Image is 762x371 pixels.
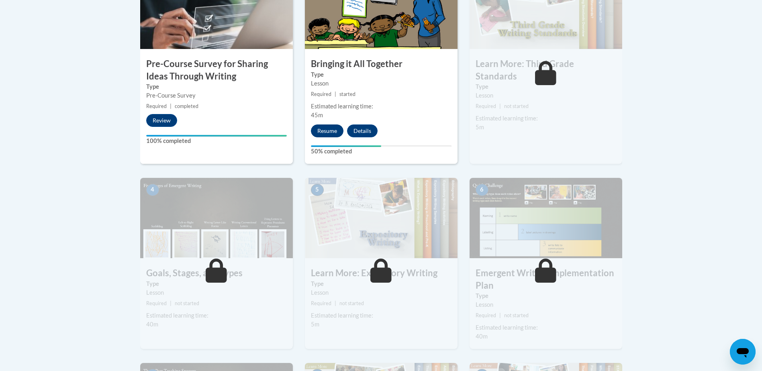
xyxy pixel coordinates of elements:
[476,103,496,109] span: Required
[311,79,451,88] div: Lesson
[311,300,331,306] span: Required
[305,58,458,70] h3: Bringing it All Together
[146,321,158,328] span: 40m
[476,91,616,100] div: Lesson
[504,103,529,109] span: not started
[146,82,287,91] label: Type
[311,311,451,320] div: Estimated learning time:
[311,184,324,196] span: 5
[170,300,172,306] span: |
[476,291,616,300] label: Type
[311,145,381,147] div: Your progress
[140,267,293,279] h3: Goals, Stages, and Types
[476,312,496,318] span: Required
[335,91,336,97] span: |
[311,147,451,156] label: 50% completed
[476,114,616,123] div: Estimated learning time:
[305,178,458,258] img: Course Image
[476,184,488,196] span: 6
[146,311,287,320] div: Estimated learning time:
[311,102,451,111] div: Estimated learning time:
[470,58,622,83] h3: Learn More: Third Grade Standards
[339,300,364,306] span: not started
[335,300,336,306] span: |
[311,288,451,297] div: Lesson
[499,312,501,318] span: |
[347,124,378,137] button: Details
[311,112,323,118] span: 45m
[476,82,616,91] label: Type
[146,300,167,306] span: Required
[146,114,177,127] button: Review
[476,300,616,309] div: Lesson
[499,103,501,109] span: |
[175,103,198,109] span: completed
[146,137,287,145] label: 100% completed
[146,288,287,297] div: Lesson
[476,333,488,340] span: 40m
[504,312,529,318] span: not started
[311,124,343,137] button: Resume
[470,178,622,258] img: Course Image
[311,70,451,79] label: Type
[311,321,319,328] span: 5m
[146,135,287,137] div: Your progress
[470,267,622,292] h3: Emergent Writing Implementation Plan
[146,103,167,109] span: Required
[170,103,172,109] span: |
[146,279,287,288] label: Type
[311,279,451,288] label: Type
[140,178,293,258] img: Course Image
[146,184,159,196] span: 4
[339,91,355,97] span: started
[140,58,293,83] h3: Pre-Course Survey for Sharing Ideas Through Writing
[146,91,287,100] div: Pre-Course Survey
[476,323,616,332] div: Estimated learning time:
[311,91,331,97] span: Required
[305,267,458,279] h3: Learn More: Expository Writing
[175,300,199,306] span: not started
[730,339,756,365] iframe: Button to launch messaging window
[476,124,484,130] span: 5m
